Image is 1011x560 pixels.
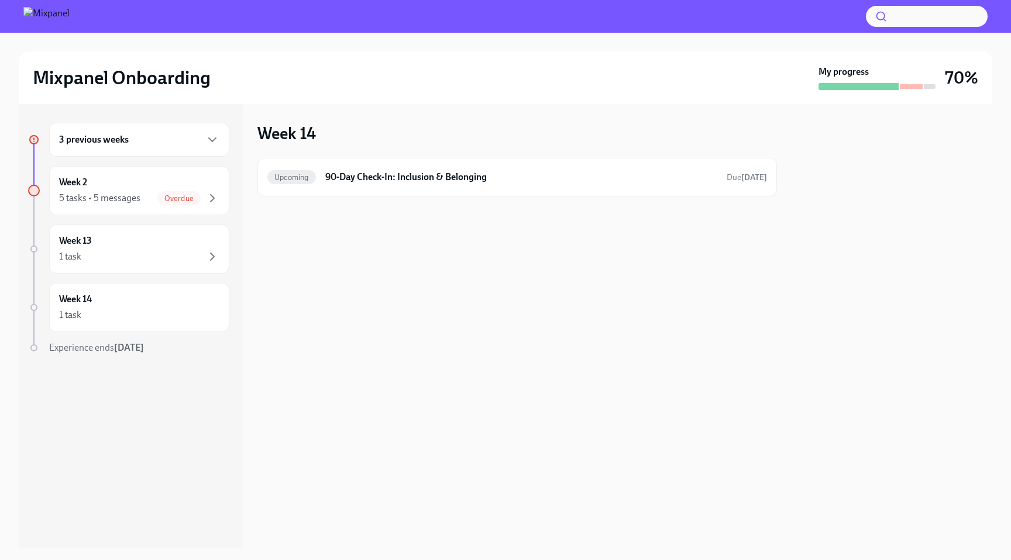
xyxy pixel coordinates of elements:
[28,224,229,274] a: Week 131 task
[28,283,229,332] a: Week 141 task
[59,192,140,205] div: 5 tasks • 5 messages
[267,168,767,186] a: Upcoming90-Day Check-In: Inclusion & BelongingDue[DATE]
[727,172,767,183] span: August 29th, 2025 12:00
[49,123,229,157] div: 3 previous weeks
[23,7,70,26] img: Mixpanel
[819,65,869,78] strong: My progress
[59,293,92,306] h6: Week 14
[157,194,201,203] span: Overdue
[59,309,81,322] div: 1 task
[741,172,767,182] strong: [DATE]
[945,67,978,88] h3: 70%
[257,123,316,144] h3: Week 14
[49,342,144,353] span: Experience ends
[59,133,129,146] h6: 3 previous weeks
[727,172,767,182] span: Due
[325,171,717,184] h6: 90-Day Check-In: Inclusion & Belonging
[114,342,144,353] strong: [DATE]
[33,66,211,89] h2: Mixpanel Onboarding
[59,250,81,263] div: 1 task
[28,166,229,215] a: Week 25 tasks • 5 messagesOverdue
[267,173,316,182] span: Upcoming
[59,176,87,189] h6: Week 2
[59,234,92,247] h6: Week 13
